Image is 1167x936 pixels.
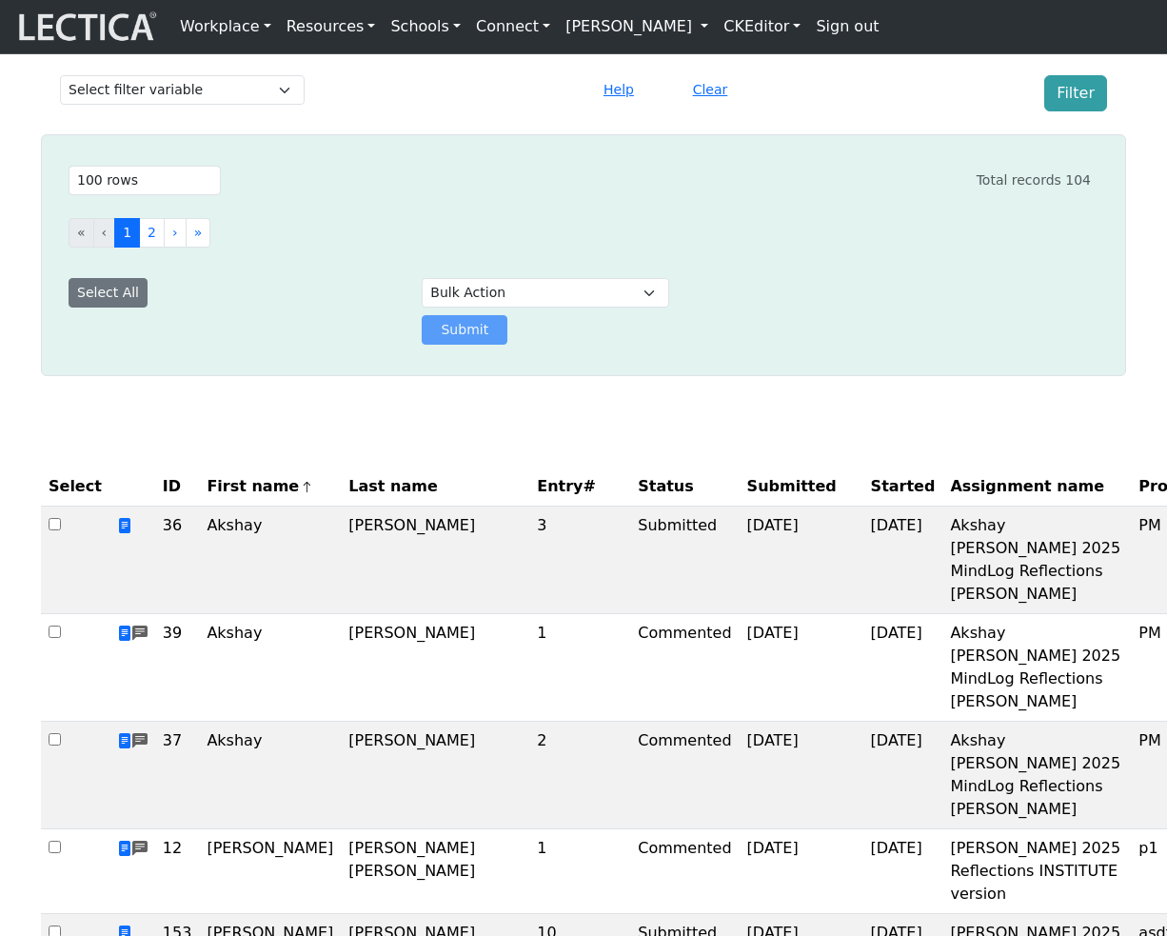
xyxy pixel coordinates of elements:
[808,8,886,46] a: Sign out
[164,218,187,248] button: Go to next page
[199,614,341,722] td: Akshay
[468,8,558,46] a: Connect
[740,829,863,914] td: [DATE]
[117,517,132,535] span: view
[558,8,716,46] a: [PERSON_NAME]
[863,829,943,914] td: [DATE]
[132,838,148,861] span: comments
[14,9,157,45] img: lecticalive
[529,829,630,914] td: 1
[155,829,200,914] td: 12
[537,475,623,498] span: Entry#
[132,623,148,646] span: comments
[863,507,943,614] td: [DATE]
[155,614,200,722] td: 39
[595,75,643,105] button: Help
[155,507,200,614] td: 36
[279,8,384,46] a: Resources
[117,840,132,858] span: view
[740,614,863,722] td: [DATE]
[863,468,943,507] th: Started
[942,507,1131,614] td: Akshay [PERSON_NAME] 2025 MindLog Reflections [PERSON_NAME]
[630,722,739,829] td: Commented
[529,507,630,614] td: 3
[383,8,468,46] a: Schools
[186,218,211,248] button: Go to last page
[207,475,313,498] span: First name
[199,507,341,614] td: Akshay
[638,475,694,498] span: Status
[341,468,529,507] th: Last name
[132,730,148,753] span: comments
[155,722,200,829] td: 37
[740,507,863,614] td: [DATE]
[950,475,1104,498] span: Assignment name
[977,170,1091,190] div: Total records 104
[684,75,737,105] button: Clear
[117,625,132,643] span: view
[747,475,837,498] span: Submitted
[69,218,1091,248] ul: Pagination
[529,722,630,829] td: 2
[117,732,132,750] span: view
[863,614,943,722] td: [DATE]
[199,722,341,829] td: Akshay
[716,8,808,46] a: CKEditor
[942,614,1131,722] td: Akshay [PERSON_NAME] 2025 MindLog Reflections [PERSON_NAME]
[139,218,165,248] button: Go to page 2
[69,278,148,308] button: Select All
[529,614,630,722] td: 1
[630,614,739,722] td: Commented
[942,722,1131,829] td: Akshay [PERSON_NAME] 2025 MindLog Reflections [PERSON_NAME]
[740,722,863,829] td: [DATE]
[172,8,279,46] a: Workplace
[341,722,529,829] td: [PERSON_NAME]
[630,829,739,914] td: Commented
[630,507,739,614] td: Submitted
[199,829,341,914] td: [PERSON_NAME]
[41,468,109,507] th: Select
[942,829,1131,914] td: [PERSON_NAME] 2025 Reflections INSTITUTE version
[114,218,140,248] button: Go to page 1
[163,475,181,498] span: ID
[341,507,529,614] td: [PERSON_NAME]
[341,829,529,914] td: [PERSON_NAME] [PERSON_NAME]
[595,80,643,98] a: Help
[1044,75,1107,111] button: Filter
[341,614,529,722] td: [PERSON_NAME]
[863,722,943,829] td: [DATE]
